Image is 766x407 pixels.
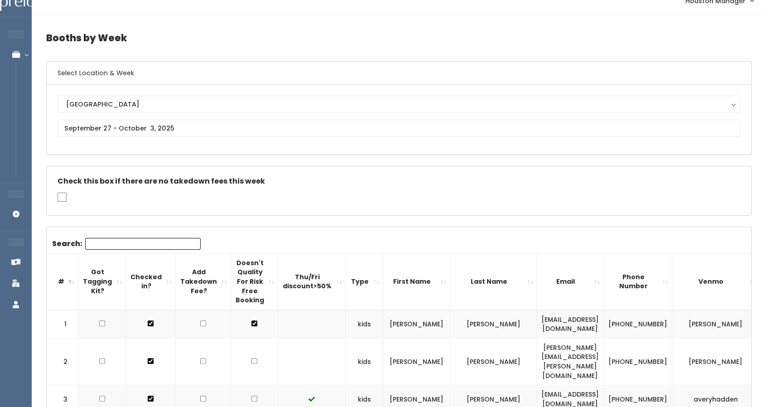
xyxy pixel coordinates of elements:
label: Search: [52,238,201,250]
div: [GEOGRAPHIC_DATA] [66,99,732,109]
th: Last Name: activate to sort column ascending [450,253,537,310]
h4: Booths by Week [46,25,752,50]
th: Type: activate to sort column ascending [346,253,383,310]
td: [PHONE_NUMBER] [604,338,672,385]
h6: Select Location & Week [47,62,751,85]
th: Doesn't Quality For Risk Free Booking : activate to sort column ascending [231,253,278,310]
td: [PERSON_NAME] [672,310,759,339]
td: 2 [47,338,78,385]
th: Venmo: activate to sort column ascending [672,253,759,310]
td: [PERSON_NAME] [450,338,537,385]
button: [GEOGRAPHIC_DATA] [58,96,740,113]
td: kids [346,310,383,339]
td: [PERSON_NAME] [383,338,450,385]
th: Email: activate to sort column ascending [537,253,604,310]
td: kids [346,338,383,385]
td: [PERSON_NAME][EMAIL_ADDRESS][PERSON_NAME][DOMAIN_NAME] [537,338,604,385]
th: Checked in?: activate to sort column ascending [126,253,176,310]
input: Search: [85,238,201,250]
td: [PERSON_NAME] [672,338,759,385]
td: [PHONE_NUMBER] [604,310,672,339]
td: [PERSON_NAME] [383,310,450,339]
input: September 27 - October 3, 2025 [58,120,740,137]
td: [PERSON_NAME] [450,310,537,339]
th: #: activate to sort column descending [47,253,78,310]
th: Phone Number: activate to sort column ascending [604,253,672,310]
td: [EMAIL_ADDRESS][DOMAIN_NAME] [537,310,604,339]
th: Add Takedown Fee?: activate to sort column ascending [176,253,231,310]
th: First Name: activate to sort column ascending [383,253,450,310]
th: Thu/Fri discount&gt;50%: activate to sort column ascending [278,253,346,310]
h5: Check this box if there are no takedown fees this week [58,177,740,185]
th: Got Tagging Kit?: activate to sort column ascending [78,253,126,310]
td: 1 [47,310,78,339]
